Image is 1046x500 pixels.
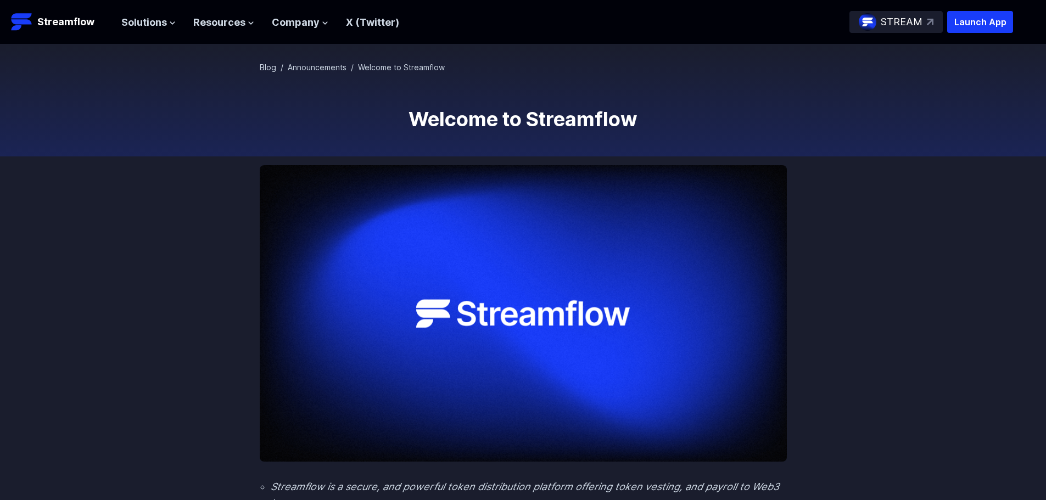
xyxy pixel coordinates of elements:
img: Welcome to Streamflow [260,165,787,462]
span: Company [272,15,320,31]
img: streamflow-logo-circle.png [859,13,876,31]
p: Streamflow [37,14,94,30]
img: top-right-arrow.svg [927,19,933,25]
span: Resources [193,15,245,31]
a: Streamflow [11,11,110,33]
span: / [351,63,354,72]
p: STREAM [881,14,922,30]
button: Resources [193,15,254,31]
button: Launch App [947,11,1013,33]
span: / [281,63,283,72]
span: Welcome to Streamflow [358,63,445,72]
button: Company [272,15,328,31]
button: Solutions [121,15,176,31]
a: Blog [260,63,276,72]
img: Streamflow Logo [11,11,33,33]
h1: Welcome to Streamflow [260,108,787,130]
a: X (Twitter) [346,16,399,28]
a: STREAM [849,11,943,33]
span: Solutions [121,15,167,31]
a: Announcements [288,63,346,72]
